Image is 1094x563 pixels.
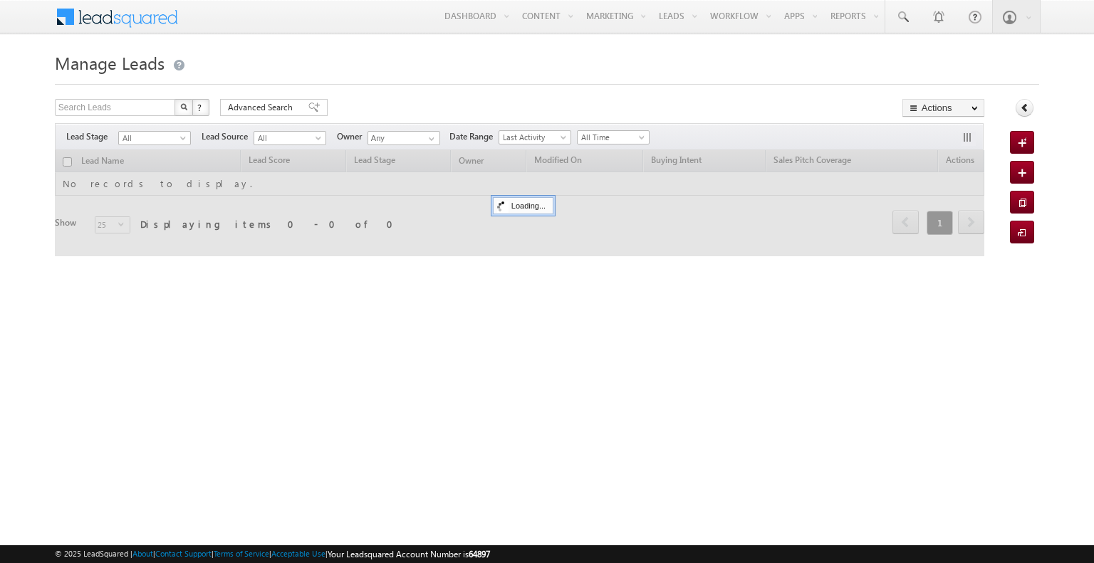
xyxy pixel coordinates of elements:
span: ? [197,101,204,113]
button: ? [192,99,209,116]
a: Show All Items [421,132,439,146]
span: Last Activity [499,131,567,144]
span: © 2025 LeadSquared | | | | | [55,547,490,561]
button: Actions [902,99,984,117]
input: Type to Search [368,131,440,145]
a: All Time [577,130,650,144]
a: All [254,131,326,145]
span: Your Leadsquared Account Number is [328,549,490,559]
span: Owner [337,130,368,143]
img: Search [180,103,187,110]
a: Last Activity [499,130,571,144]
a: Contact Support [155,549,212,558]
span: Lead Source [202,130,254,143]
a: About [132,549,153,558]
span: 64897 [469,549,490,559]
span: Advanced Search [228,101,297,114]
span: Lead Stage [66,130,118,143]
span: All Time [578,131,645,144]
span: Manage Leads [55,51,165,74]
a: Acceptable Use [271,549,325,558]
a: Terms of Service [214,549,269,558]
div: Loading... [493,197,553,214]
span: All [119,132,187,144]
span: All [254,132,322,144]
span: Date Range [449,130,499,143]
a: All [118,131,191,145]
